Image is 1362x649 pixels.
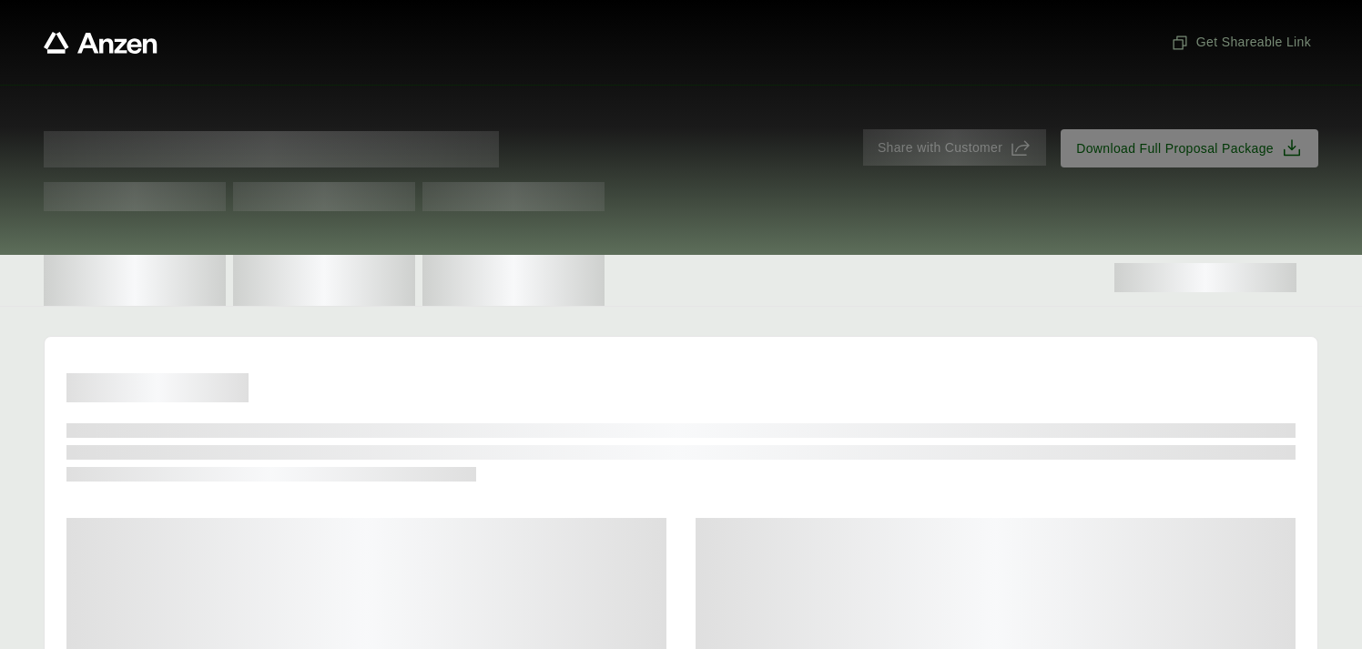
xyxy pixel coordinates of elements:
[44,32,158,54] a: Anzen website
[44,131,499,167] span: Proposal for
[878,138,1002,157] span: Share with Customer
[233,182,415,211] span: Test
[1171,33,1311,52] span: Get Shareable Link
[1164,25,1318,59] button: Get Shareable Link
[44,182,226,211] span: Test
[422,182,605,211] span: Test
